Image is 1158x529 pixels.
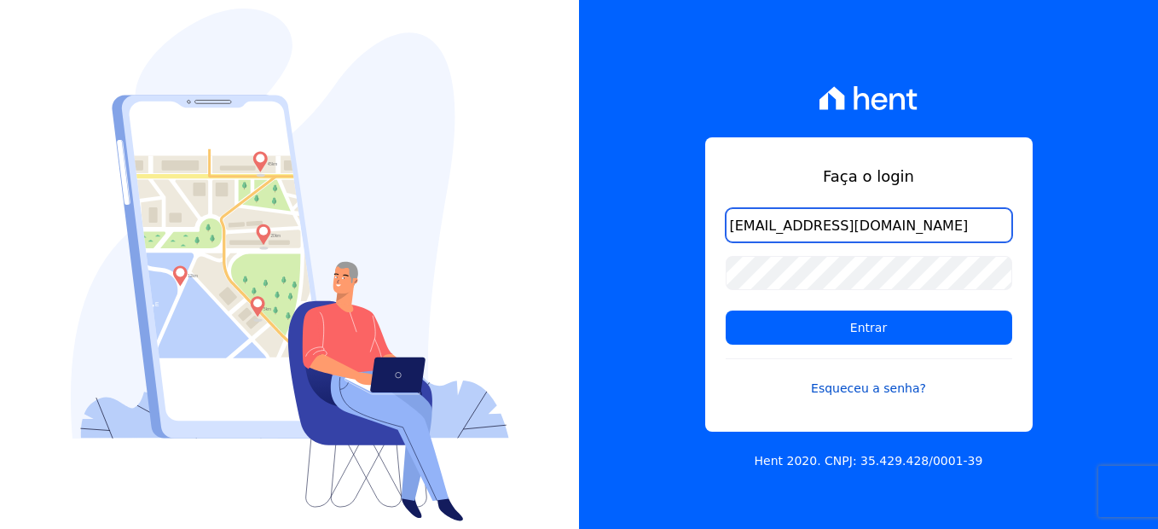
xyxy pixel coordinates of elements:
input: Email [726,208,1012,242]
h1: Faça o login [726,165,1012,188]
input: Entrar [726,311,1012,345]
img: Login [71,9,509,521]
a: Esqueceu a senha? [726,358,1012,398]
p: Hent 2020. CNPJ: 35.429.428/0001-39 [755,452,983,470]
